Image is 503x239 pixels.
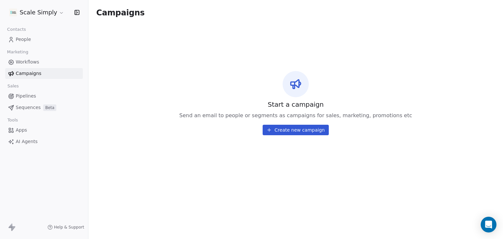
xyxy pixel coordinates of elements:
span: Sales [5,81,22,91]
span: AI Agents [16,138,38,145]
a: Workflows [5,57,83,67]
span: People [16,36,31,43]
span: Contacts [4,25,29,34]
span: Beta [43,104,56,111]
a: Apps [5,125,83,136]
a: AI Agents [5,136,83,147]
a: SequencesBeta [5,102,83,113]
span: Marketing [4,47,31,57]
span: Campaigns [96,8,145,17]
span: Pipelines [16,93,36,100]
span: Scale Simply [20,8,57,17]
a: People [5,34,83,45]
a: Pipelines [5,91,83,101]
button: Create new campaign [263,125,328,135]
span: Help & Support [54,225,84,230]
span: Start a campaign [268,100,324,109]
span: Campaigns [16,70,41,77]
img: ScaleSimply_WebClip_256x256.png [9,9,17,16]
span: Sequences [16,104,41,111]
button: Scale Simply [8,7,65,18]
span: Apps [16,127,27,134]
span: Workflows [16,59,39,65]
span: Send an email to people or segments as campaigns for sales, marketing, promotions etc [179,112,412,119]
span: Tools [5,115,21,125]
a: Campaigns [5,68,83,79]
div: Open Intercom Messenger [481,217,496,232]
a: Help & Support [47,225,84,230]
